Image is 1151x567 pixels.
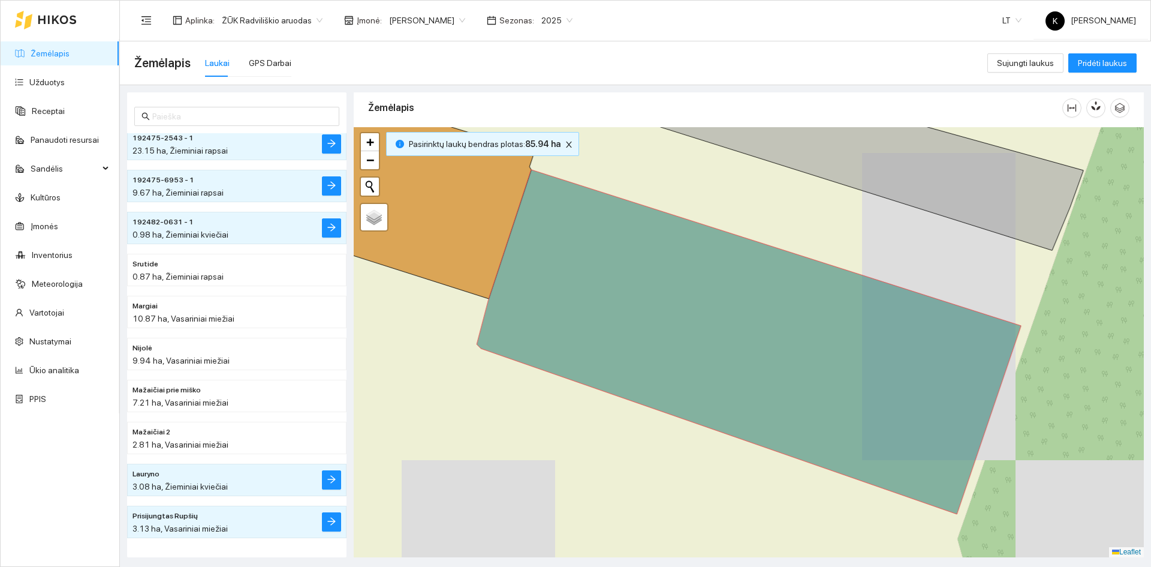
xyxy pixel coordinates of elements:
[222,11,323,29] span: ŽŪK Radviliškio aruodas
[396,140,404,148] span: info-circle
[389,11,465,29] span: Jonas Ruškys
[173,16,182,25] span: layout
[31,221,58,231] a: Įmonės
[132,146,228,155] span: 23.15 ha, Žieminiai rapsai
[29,394,46,404] a: PPIS
[29,337,71,346] a: Nustatymai
[1002,11,1022,29] span: LT
[361,204,387,230] a: Layers
[31,193,61,202] a: Kultūros
[322,218,341,238] button: arrow-right
[132,511,198,522] span: Prisijungtas Rupšių
[322,176,341,196] button: arrow-right
[31,49,70,58] a: Žemėlapis
[134,8,158,32] button: menu-fold
[366,134,374,149] span: +
[361,133,379,151] a: Zoom in
[132,482,228,491] span: 3.08 ha, Žieminiai kviečiai
[987,53,1063,73] button: Sujungti laukus
[322,512,341,532] button: arrow-right
[132,188,224,197] span: 9.67 ha, Žieminiai rapsai
[361,178,379,196] button: Initiate a new search
[185,14,215,27] span: Aplinka :
[29,77,65,87] a: Užduotys
[29,308,64,317] a: Vartotojai
[132,427,170,438] span: Mažaičiai 2
[152,110,332,123] input: Paieška
[357,14,382,27] span: Įmonė :
[29,365,79,375] a: Ūkio analitika
[132,398,228,407] span: 7.21 ha, Vasariniai miežiai
[1045,16,1136,25] span: [PERSON_NAME]
[132,440,228,449] span: 2.81 ha, Vasariniai miežiai
[327,223,336,234] span: arrow-right
[499,14,534,27] span: Sezonas :
[1068,53,1137,73] button: Pridėti laukus
[132,175,194,186] span: 192475-6953 - 1
[132,272,224,281] span: 0.87 ha, Žieminiai rapsai
[344,16,354,25] span: shop
[132,343,152,354] span: Nijolė
[327,517,336,528] span: arrow-right
[132,301,158,312] span: Margiai
[987,58,1063,68] a: Sujungti laukus
[368,91,1062,125] div: Žemėlapis
[322,134,341,154] button: arrow-right
[327,475,336,486] span: arrow-right
[366,152,374,167] span: −
[1062,98,1081,118] button: column-width
[132,356,230,365] span: 9.94 ha, Vasariniai miežiai
[31,135,99,145] a: Panaudoti resursai
[997,56,1054,70] span: Sujungti laukus
[132,314,234,323] span: 10.87 ha, Vasariniai miežiai
[132,133,194,144] span: 192475-2543 - 1
[1078,56,1127,70] span: Pridėti laukus
[1112,548,1141,556] a: Leaflet
[132,259,158,270] span: Srutide
[361,151,379,169] a: Zoom out
[327,181,336,192] span: arrow-right
[32,250,73,260] a: Inventorius
[132,217,194,228] span: 192482-0631 - 1
[322,470,341,490] button: arrow-right
[327,139,336,150] span: arrow-right
[525,139,561,149] b: 85.94 ha
[31,157,99,181] span: Sandėlis
[1068,58,1137,68] a: Pridėti laukus
[541,11,573,29] span: 2025
[132,524,228,533] span: 3.13 ha, Vasariniai miežiai
[562,137,576,152] button: close
[487,16,496,25] span: calendar
[32,106,65,116] a: Receptai
[134,53,191,73] span: Žemėlapis
[132,230,228,239] span: 0.98 ha, Žieminiai kviečiai
[32,279,83,289] a: Meteorologija
[1053,11,1057,31] span: K
[562,140,575,149] span: close
[141,112,150,121] span: search
[1063,103,1081,113] span: column-width
[205,56,230,70] div: Laukai
[409,137,561,151] span: Pasirinktų laukų bendras plotas :
[249,56,291,70] div: GPS Darbai
[132,385,201,396] span: Mažaičiai prie miško
[141,15,152,26] span: menu-fold
[132,469,159,480] span: Lauryno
